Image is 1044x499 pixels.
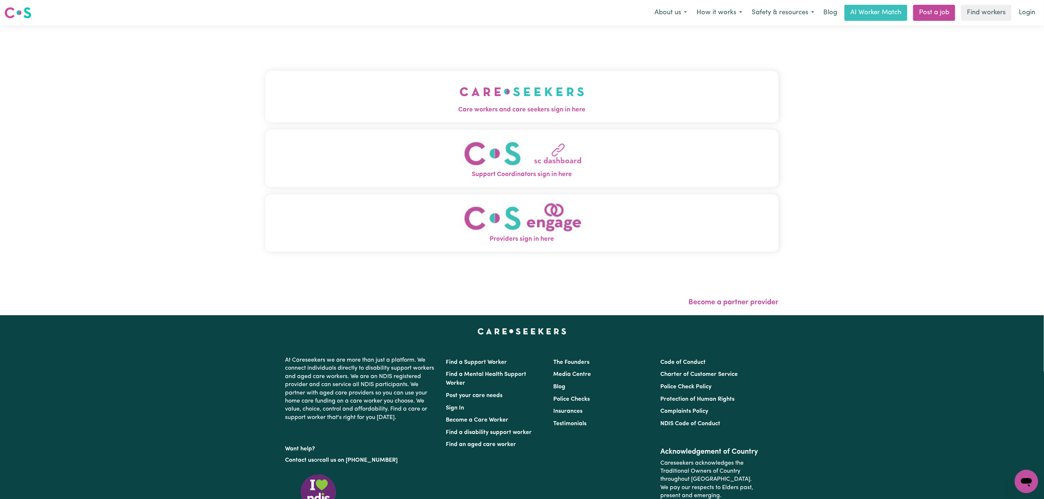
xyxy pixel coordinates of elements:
[265,170,779,179] span: Support Coordinators sign in here
[446,359,507,365] a: Find a Support Worker
[660,372,738,377] a: Charter of Customer Service
[660,447,759,456] h2: Acknowledgement of Country
[265,194,779,252] button: Providers sign in here
[692,5,747,20] button: How it works
[4,4,31,21] a: Careseekers logo
[689,299,779,306] a: Become a partner provider
[1015,470,1038,493] iframe: Button to launch messaging window, conversation in progress
[446,417,509,423] a: Become a Care Worker
[285,457,314,463] a: Contact us
[913,5,955,21] a: Post a job
[553,421,586,427] a: Testimonials
[446,393,503,399] a: Post your care needs
[961,5,1011,21] a: Find workers
[650,5,692,20] button: About us
[660,396,734,402] a: Protection of Human Rights
[265,71,779,122] button: Care workers and care seekers sign in here
[553,359,589,365] a: The Founders
[320,457,398,463] a: call us on [PHONE_NUMBER]
[553,396,590,402] a: Police Checks
[446,372,527,386] a: Find a Mental Health Support Worker
[660,421,720,427] a: NDIS Code of Conduct
[844,5,907,21] a: AI Worker Match
[4,6,31,19] img: Careseekers logo
[446,442,516,447] a: Find an aged care worker
[1014,5,1040,21] a: Login
[265,105,779,115] span: Care workers and care seekers sign in here
[553,408,582,414] a: Insurances
[660,384,711,390] a: Police Check Policy
[819,5,842,21] a: Blog
[285,353,437,424] p: At Careseekers we are more than just a platform. We connect individuals directly to disability su...
[285,453,437,467] p: or
[660,359,706,365] a: Code of Conduct
[553,372,591,377] a: Media Centre
[285,442,437,453] p: Want help?
[747,5,819,20] button: Safety & resources
[446,430,532,435] a: Find a disability support worker
[553,384,565,390] a: Blog
[660,408,708,414] a: Complaints Policy
[265,130,779,187] button: Support Coordinators sign in here
[446,405,464,411] a: Sign In
[478,328,566,334] a: Careseekers home page
[265,235,779,244] span: Providers sign in here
